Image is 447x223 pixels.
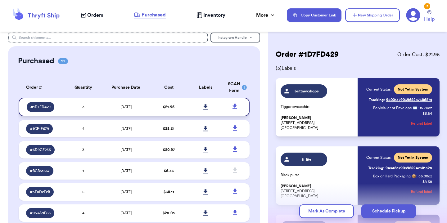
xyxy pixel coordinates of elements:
[422,111,432,116] p: $ 6.84
[422,179,432,184] p: $ 8.58
[369,95,432,105] a: Tracking:9400137903968247386274
[398,87,428,92] span: Not Yet in System
[120,105,132,109] span: [DATE]
[416,174,417,179] span: :
[163,148,175,152] span: $ 20.97
[373,174,416,178] span: Box or Hard Packaging 📦
[420,105,432,110] span: 15.70 oz
[228,81,242,94] div: SCAN Form
[120,127,132,131] span: [DATE]
[18,56,54,66] h2: Purchased
[120,169,132,173] span: [DATE]
[345,8,400,22] button: New Shipping Order
[87,11,103,19] span: Orders
[81,11,103,19] a: Orders
[276,65,440,72] span: ( 3 ) Labels
[82,190,84,194] span: 5
[164,169,174,173] span: $ 6.33
[398,155,428,160] span: Not Yet in System
[163,211,175,215] span: $ 25.05
[163,105,174,109] span: $ 21.96
[83,169,84,173] span: 1
[30,190,50,194] span: # 3E8D2F2B
[30,126,49,131] span: # 1CE1F679
[120,211,132,215] span: [DATE]
[82,105,84,109] span: 3
[373,106,418,110] span: PolyMailer or Envelope ✉️
[397,51,440,58] span: Order Cost: $ 21.96
[196,11,225,19] a: Inventory
[281,184,354,198] p: [STREET_ADDRESS] [GEOGRAPHIC_DATA]
[361,204,416,218] button: Schedule Pickup
[276,50,339,60] h2: Order # 1D7FD429
[368,163,432,173] a: Tracking:9434637903968247381325
[19,77,65,98] th: Order #
[150,77,187,98] th: Cost
[82,211,84,215] span: 4
[58,58,68,64] span: 91
[210,33,260,42] button: Instagram Handle
[164,190,174,194] span: $ 38.11
[203,11,225,19] span: Inventory
[82,127,84,131] span: 4
[287,8,341,22] button: Copy Customer Link
[281,184,311,189] span: [PERSON_NAME]
[30,105,51,109] span: # 1D7FD429
[187,77,224,98] th: Labels
[424,3,430,9] div: 3
[418,105,418,110] span: :
[281,115,354,130] p: [STREET_ADDRESS] [GEOGRAPHIC_DATA]
[418,174,432,179] span: 36.00 oz
[411,185,432,198] button: Refund label
[406,8,420,22] a: 3
[218,36,247,39] span: Instagram Handle
[120,190,132,194] span: [DATE]
[120,148,132,152] span: [DATE]
[30,211,51,216] span: # 953A9F66
[65,77,102,98] th: Quantity
[30,168,50,173] span: # BCB31667
[424,16,435,23] span: Help
[30,147,51,152] span: # 6D9CF253
[256,11,276,19] div: More
[281,116,311,120] span: [PERSON_NAME]
[134,11,166,19] a: Purchased
[424,10,435,23] a: Help
[368,166,384,171] span: Tracking:
[8,33,208,42] input: Search shipments...
[292,89,322,94] span: brittneyxhope
[366,87,391,92] span: Current Status:
[366,155,391,160] span: Current Status:
[142,11,166,19] span: Purchased
[292,157,322,162] span: fj_lite
[102,77,150,98] th: Purchase Date
[411,117,432,130] button: Refund label
[299,204,354,218] button: Mark As Complete
[281,104,354,109] p: Tigger sweatshirt
[281,172,354,177] p: Black purse
[163,127,174,131] span: $ 28.31
[82,148,84,152] span: 3
[369,97,385,102] span: Tracking:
